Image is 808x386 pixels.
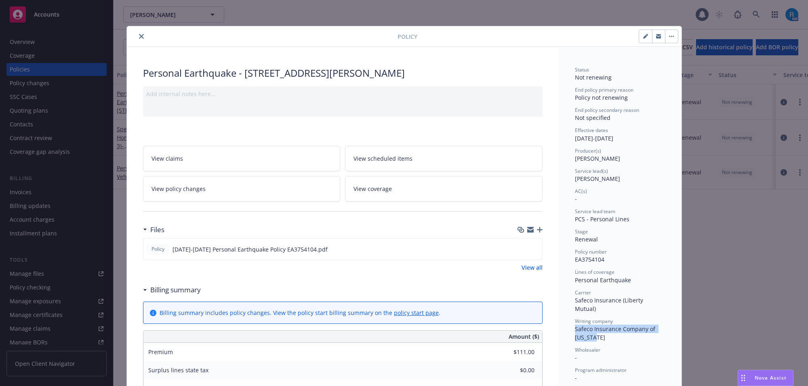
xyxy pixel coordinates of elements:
[522,263,543,272] a: View all
[487,364,539,376] input: 0.00
[575,296,645,313] span: Safeco Insurance (Liberty Mutual)
[519,245,525,254] button: download file
[160,308,440,317] div: Billing summary includes policy changes. View the policy start billing summary on the .
[151,185,206,193] span: View policy changes
[575,208,615,215] span: Service lead team
[738,370,748,386] div: Drag to move
[143,66,543,80] div: Personal Earthquake - [STREET_ADDRESS][PERSON_NAME]
[398,32,417,41] span: Policy
[575,94,628,101] span: Policy not renewing
[575,127,608,134] span: Effective dates
[575,147,601,154] span: Producer(s)
[345,146,543,171] a: View scheduled items
[575,215,629,223] span: PCS - Personal Lines
[575,374,577,382] span: -
[509,332,539,341] span: Amount ($)
[146,90,539,98] div: Add internal notes here...
[575,354,577,361] span: -
[575,195,577,203] span: -
[137,31,146,41] button: close
[755,374,787,381] span: Nova Assist
[575,66,589,73] span: Status
[173,245,328,254] span: [DATE]-[DATE] Personal Earthquake Policy EA3754104.pdf
[148,348,173,356] span: Premium
[150,245,166,253] span: Policy
[738,370,793,386] button: Nova Assist
[575,346,600,353] span: Wholesaler
[143,224,164,235] div: Files
[575,175,620,183] span: [PERSON_NAME]
[575,86,633,93] span: End policy primary reason
[575,235,598,243] span: Renewal
[151,154,183,163] span: View claims
[575,73,612,81] span: Not renewing
[143,176,341,201] a: View policy changes
[575,256,604,263] span: EA3754104
[345,176,543,201] a: View coverage
[143,146,341,171] a: View claims
[575,188,587,195] span: AC(s)
[575,269,614,275] span: Lines of coverage
[575,248,607,255] span: Policy number
[575,114,610,122] span: Not specified
[143,285,201,295] div: Billing summary
[575,318,613,325] span: Writing company
[353,185,392,193] span: View coverage
[575,155,620,162] span: [PERSON_NAME]
[575,127,665,142] div: [DATE] - [DATE]
[532,245,539,254] button: preview file
[575,107,639,113] span: End policy secondary reason
[575,325,657,341] span: Safeco Insurance Company of [US_STATE]
[575,228,588,235] span: Stage
[575,367,627,373] span: Program administrator
[575,289,591,296] span: Carrier
[353,154,412,163] span: View scheduled items
[150,285,201,295] h3: Billing summary
[575,168,608,174] span: Service lead(s)
[150,224,164,235] h3: Files
[394,309,439,317] a: policy start page
[487,346,539,358] input: 0.00
[148,366,208,374] span: Surplus lines state tax
[575,276,665,284] div: Personal Earthquake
